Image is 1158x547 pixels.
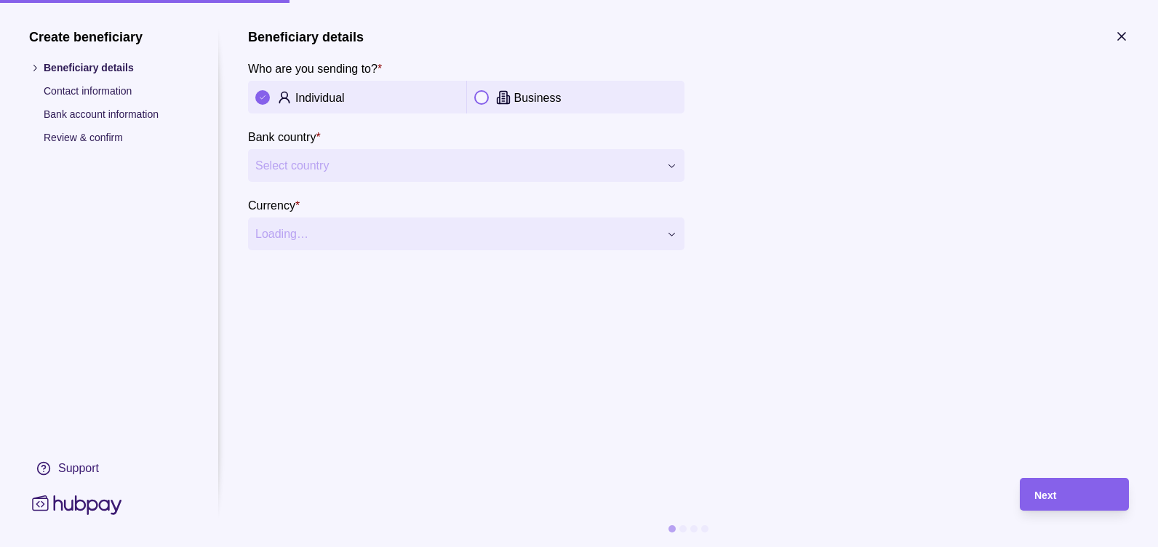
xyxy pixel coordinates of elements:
[248,128,321,145] label: Bank country
[248,60,382,77] label: Who are you sending to?
[248,196,300,214] label: Currency
[248,131,316,143] p: Bank country
[1020,478,1129,511] button: Next
[248,29,364,45] h1: Beneficiary details
[248,63,378,75] p: Who are you sending to?
[58,460,99,476] div: Support
[44,129,189,145] p: Review & confirm
[29,453,189,484] a: Support
[514,92,562,104] p: Business
[248,199,295,212] p: Currency
[44,106,189,122] p: Bank account information
[29,29,189,45] h1: Create beneficiary
[44,60,189,76] p: Beneficiary details
[1034,490,1056,501] span: Next
[44,83,189,99] p: Contact information
[295,92,345,104] p: Individual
